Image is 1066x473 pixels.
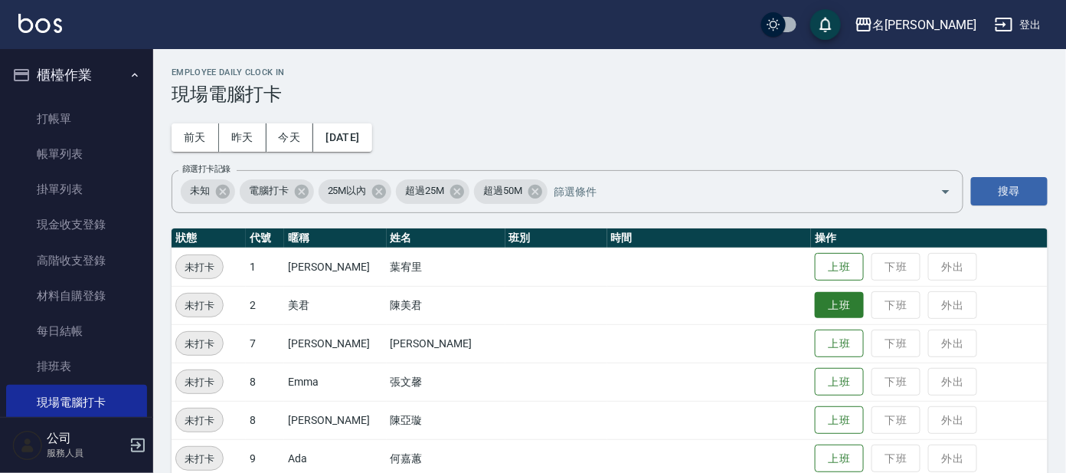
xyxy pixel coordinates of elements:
td: 8 [246,363,284,401]
button: 上班 [815,445,864,473]
td: 葉宥里 [387,248,505,286]
a: 現場電腦打卡 [6,385,147,420]
a: 掛單列表 [6,172,147,207]
div: 未知 [181,179,235,204]
span: 未打卡 [176,297,223,314]
td: 陳美君 [387,286,505,324]
span: 未打卡 [176,374,223,390]
a: 材料自購登錄 [6,278,147,314]
th: 代號 [246,228,284,248]
button: 搜尋 [971,177,1048,205]
button: 上班 [815,330,864,358]
h5: 公司 [47,431,125,446]
td: [PERSON_NAME] [387,324,505,363]
td: 2 [246,286,284,324]
label: 篩選打卡記錄 [182,163,231,175]
button: 上班 [815,406,864,435]
th: 暱稱 [284,228,386,248]
a: 現金收支登錄 [6,207,147,242]
td: 陳亞璇 [387,401,505,439]
button: 上班 [815,253,864,281]
input: 篩選條件 [550,178,914,205]
a: 每日結帳 [6,314,147,349]
td: 8 [246,401,284,439]
a: 排班表 [6,349,147,384]
h3: 現場電腦打卡 [172,84,1048,105]
button: 前天 [172,123,219,152]
span: 未打卡 [176,259,223,275]
a: 帳單列表 [6,136,147,172]
span: 超過25M [396,183,453,199]
th: 班別 [505,228,607,248]
span: 25M以內 [319,183,376,199]
span: 未打卡 [176,412,223,429]
td: 張文馨 [387,363,505,401]
td: [PERSON_NAME] [284,324,386,363]
span: 電腦打卡 [240,183,298,199]
button: 櫃檯作業 [6,55,147,95]
td: [PERSON_NAME] [284,401,386,439]
div: 電腦打卡 [240,179,314,204]
span: 超過50M [474,183,531,199]
button: 今天 [266,123,314,152]
th: 操作 [811,228,1048,248]
div: 超過25M [396,179,469,204]
button: 登出 [989,11,1048,39]
p: 服務人員 [47,446,125,460]
div: 名[PERSON_NAME] [873,15,976,34]
div: 25M以內 [319,179,392,204]
td: 美君 [284,286,386,324]
th: 時間 [607,228,811,248]
h2: Employee Daily Clock In [172,67,1048,77]
button: [DATE] [313,123,371,152]
button: 名[PERSON_NAME] [849,9,983,41]
button: 昨天 [219,123,266,152]
td: [PERSON_NAME] [284,248,386,286]
img: Person [12,430,43,461]
span: 未知 [181,183,219,199]
button: Open [934,179,958,204]
div: 超過50M [474,179,548,204]
td: 7 [246,324,284,363]
span: 未打卡 [176,451,223,467]
a: 打帳單 [6,101,147,136]
button: 上班 [815,368,864,396]
span: 未打卡 [176,336,223,352]
th: 姓名 [387,228,505,248]
button: 上班 [815,292,864,319]
button: save [810,9,841,40]
img: Logo [18,14,62,33]
a: 高階收支登錄 [6,243,147,278]
td: 1 [246,248,284,286]
th: 狀態 [172,228,246,248]
td: Emma [284,363,386,401]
